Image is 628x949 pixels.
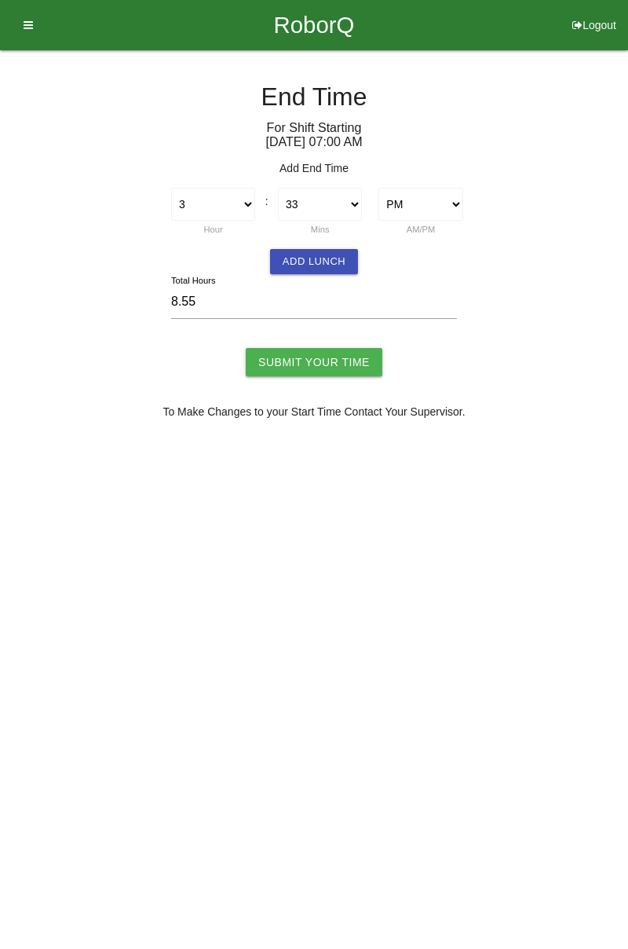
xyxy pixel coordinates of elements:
[12,404,616,420] p: To Make Changes to your Start Time Contact Your Supervisor.
[246,348,382,376] input: Submit Your Time
[407,225,436,234] label: AM/PM
[171,274,216,288] label: Total Hours
[270,249,358,274] button: Add Lunch
[12,83,616,111] h4: End Time
[12,160,616,177] p: Add End Time
[12,121,616,148] h6: For Shift Starting [DATE] 07 : 00 AM
[204,225,223,234] label: Hour
[311,225,330,234] label: Mins
[264,188,270,210] div: :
